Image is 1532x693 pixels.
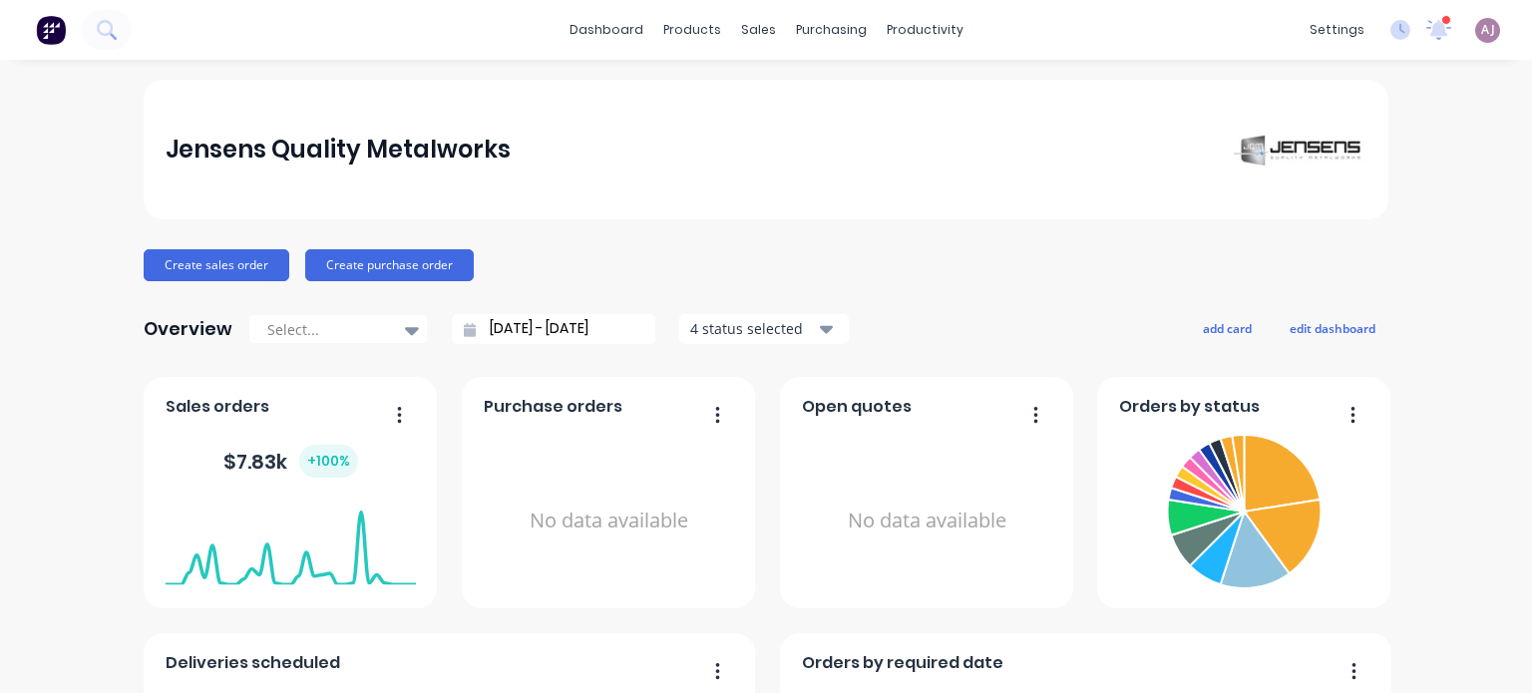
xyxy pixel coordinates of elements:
[166,130,511,170] div: Jensens Quality Metalworks
[166,395,269,419] span: Sales orders
[1277,315,1388,341] button: edit dashboard
[166,651,340,675] span: Deliveries scheduled
[223,445,358,478] div: $ 7.83k
[1190,315,1265,341] button: add card
[1481,21,1495,39] span: AJ
[679,314,849,344] button: 4 status selected
[144,309,232,349] div: Overview
[1227,129,1366,171] img: Jensens Quality Metalworks
[1119,395,1260,419] span: Orders by status
[1300,15,1374,45] div: settings
[690,318,816,339] div: 4 status selected
[36,15,66,45] img: Factory
[299,445,358,478] div: + 100 %
[877,15,973,45] div: productivity
[484,395,622,419] span: Purchase orders
[802,395,912,419] span: Open quotes
[305,249,474,281] button: Create purchase order
[144,249,289,281] button: Create sales order
[484,427,734,615] div: No data available
[653,15,731,45] div: products
[731,15,786,45] div: sales
[802,651,1003,675] span: Orders by required date
[786,15,877,45] div: purchasing
[560,15,653,45] a: dashboard
[802,427,1052,615] div: No data available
